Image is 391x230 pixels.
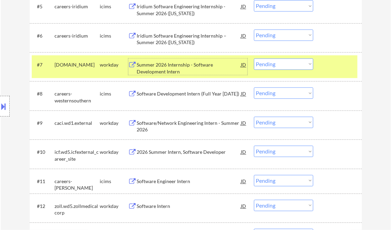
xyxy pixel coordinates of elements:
div: #5 [37,3,49,10]
div: JD [241,200,247,212]
div: 2026 Summer Intern, Software Developer [137,149,241,156]
div: Software Intern [137,203,241,210]
div: #11 [37,178,49,185]
div: careers-iridium [55,3,100,10]
div: icims [100,178,128,185]
div: Software Engineer Intern [137,178,241,185]
div: icims [100,32,128,39]
div: JD [241,87,247,100]
div: #12 [37,203,49,210]
div: Software Development Intern (Full Year [DATE]) [137,90,241,97]
div: JD [241,175,247,187]
div: Iridium Software Engineering Internship – Summer 2026 ([US_STATE]) [137,32,241,46]
div: icims [100,3,128,10]
div: Iridium Software Engineering Internship - Summer 2026 ([US_STATE]) [137,3,241,17]
div: careers-[PERSON_NAME] [55,178,100,191]
div: Software/Network Engineering Intern - Summer 2026 [137,120,241,133]
div: careers-iridium [55,32,100,39]
div: JD [241,58,247,71]
div: JD [241,117,247,129]
div: JD [241,29,247,42]
div: zoll.wd5.zollmedicalcorp [55,203,100,216]
div: #6 [37,32,49,39]
div: workday [100,203,128,210]
div: Summer 2026 Internship - Software Development Intern [137,61,241,75]
div: JD [241,146,247,158]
